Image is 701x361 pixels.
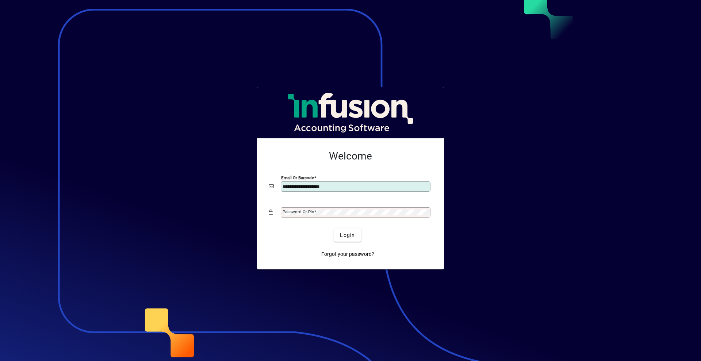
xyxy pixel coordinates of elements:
[283,209,314,214] mat-label: Password or Pin
[269,150,432,162] h2: Welcome
[318,247,377,261] a: Forgot your password?
[321,250,374,258] span: Forgot your password?
[281,175,314,180] mat-label: Email or Barcode
[340,231,355,239] span: Login
[334,228,361,242] button: Login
